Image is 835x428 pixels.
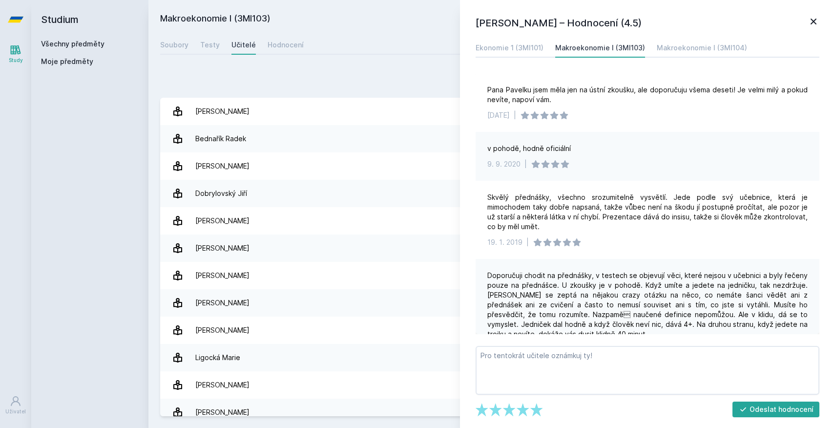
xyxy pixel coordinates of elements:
div: Bednařík Radek [195,129,246,149]
div: [PERSON_NAME] [195,156,250,176]
div: [PERSON_NAME] [195,293,250,313]
div: 19. 1. 2019 [487,237,522,247]
div: Doporučuji chodit na přednášky, v testech se objevují věci, které nejsou v učebnici a byly řečeny... [487,271,808,339]
a: Soubory [160,35,188,55]
a: Uživatel [2,390,29,420]
div: v pohodě, hodně oficiální [487,144,571,153]
a: [PERSON_NAME] 2 hodnocení 4.5 [160,289,823,317]
a: Všechny předměty [41,40,104,48]
div: [PERSON_NAME] [195,266,250,285]
div: Ligocká Marie [195,348,240,367]
div: [PERSON_NAME] [195,375,250,395]
a: [PERSON_NAME] 2 hodnocení 4.5 [160,235,823,262]
a: Bednařík Radek [160,125,823,152]
div: [PERSON_NAME] [195,238,250,258]
div: Soubory [160,40,188,50]
a: Study [2,39,29,69]
div: [PERSON_NAME] [195,321,250,340]
a: [PERSON_NAME] 5 hodnocení 2.8 [160,317,823,344]
div: Testy [200,40,220,50]
span: Moje předměty [41,57,93,66]
div: Skvělý přednášky, všechno srozumitelně vysvětlí. Jede podle svý učebnice, která je mimochodem tak... [487,193,808,232]
div: 9. 9. 2020 [487,159,521,169]
div: Pana Pavelku jsem měla jen na ústní zkoušku, ale doporučuju všema deseti! Je velmi milý a pokud n... [487,85,808,105]
button: Odeslat hodnocení [732,402,820,417]
a: [PERSON_NAME] 1 hodnocení 3.0 [160,207,823,235]
div: Hodnocení [268,40,304,50]
div: [PERSON_NAME] [195,403,250,422]
a: [PERSON_NAME] 9 hodnocení 4.7 [160,98,823,125]
a: Hodnocení [268,35,304,55]
div: Uživatel [5,408,26,415]
a: Testy [200,35,220,55]
a: [PERSON_NAME] 5 hodnocení 2.0 [160,371,823,399]
div: | [514,110,516,120]
div: | [526,237,529,247]
a: [PERSON_NAME] 9 hodnocení 3.6 [160,262,823,289]
a: [PERSON_NAME] 1 hodnocení 4.0 [160,399,823,426]
div: [PERSON_NAME] [195,211,250,231]
div: | [524,159,527,169]
div: Učitelé [231,40,256,50]
a: Ligocká Marie 1 hodnocení 5.0 [160,344,823,371]
a: [PERSON_NAME] 1 hodnocení 5.0 [160,152,823,180]
div: Dobrylovský Jiří [195,184,247,203]
div: [DATE] [487,110,510,120]
h2: Makroekonomie I (3MI103) [160,12,714,27]
a: Dobrylovský Jiří 6 hodnocení 3.8 [160,180,823,207]
div: Study [9,57,23,64]
div: [PERSON_NAME] [195,102,250,121]
a: Učitelé [231,35,256,55]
